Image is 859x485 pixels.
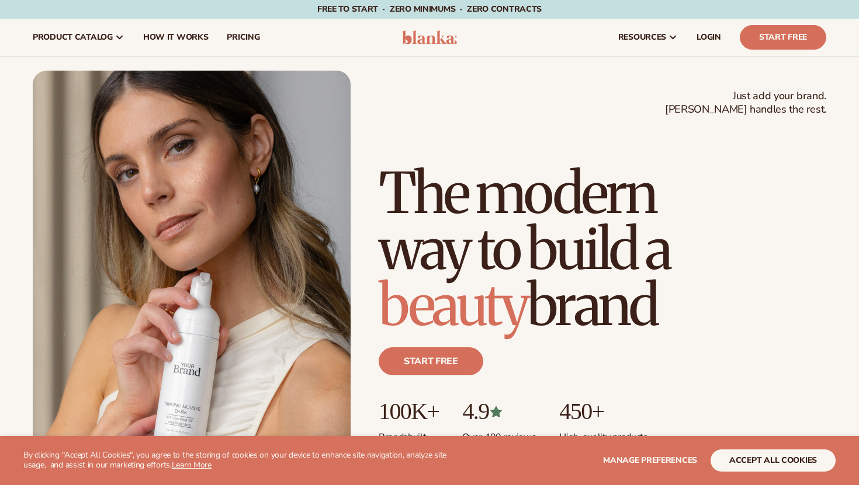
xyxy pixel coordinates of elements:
[609,19,687,56] a: resources
[33,33,113,42] span: product catalog
[217,19,269,56] a: pricing
[711,449,836,472] button: accept all cookies
[559,424,647,444] p: High-quality products
[172,459,212,470] a: Learn More
[559,399,647,424] p: 450+
[143,33,209,42] span: How It Works
[227,33,259,42] span: pricing
[33,71,351,471] img: Female holding tanning mousse.
[462,424,536,444] p: Over 400 reviews
[697,33,721,42] span: LOGIN
[134,19,218,56] a: How It Works
[603,449,697,472] button: Manage preferences
[379,347,483,375] a: Start free
[402,30,458,44] img: logo
[740,25,826,50] a: Start Free
[379,399,439,424] p: 100K+
[317,4,542,15] span: Free to start · ZERO minimums · ZERO contracts
[618,33,666,42] span: resources
[23,451,456,470] p: By clicking "Accept All Cookies", you agree to the storing of cookies on your device to enhance s...
[379,270,527,340] span: beauty
[379,165,826,333] h1: The modern way to build a brand
[23,19,134,56] a: product catalog
[462,399,536,424] p: 4.9
[665,89,826,117] span: Just add your brand. [PERSON_NAME] handles the rest.
[379,424,439,444] p: Brands built
[603,455,697,466] span: Manage preferences
[687,19,730,56] a: LOGIN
